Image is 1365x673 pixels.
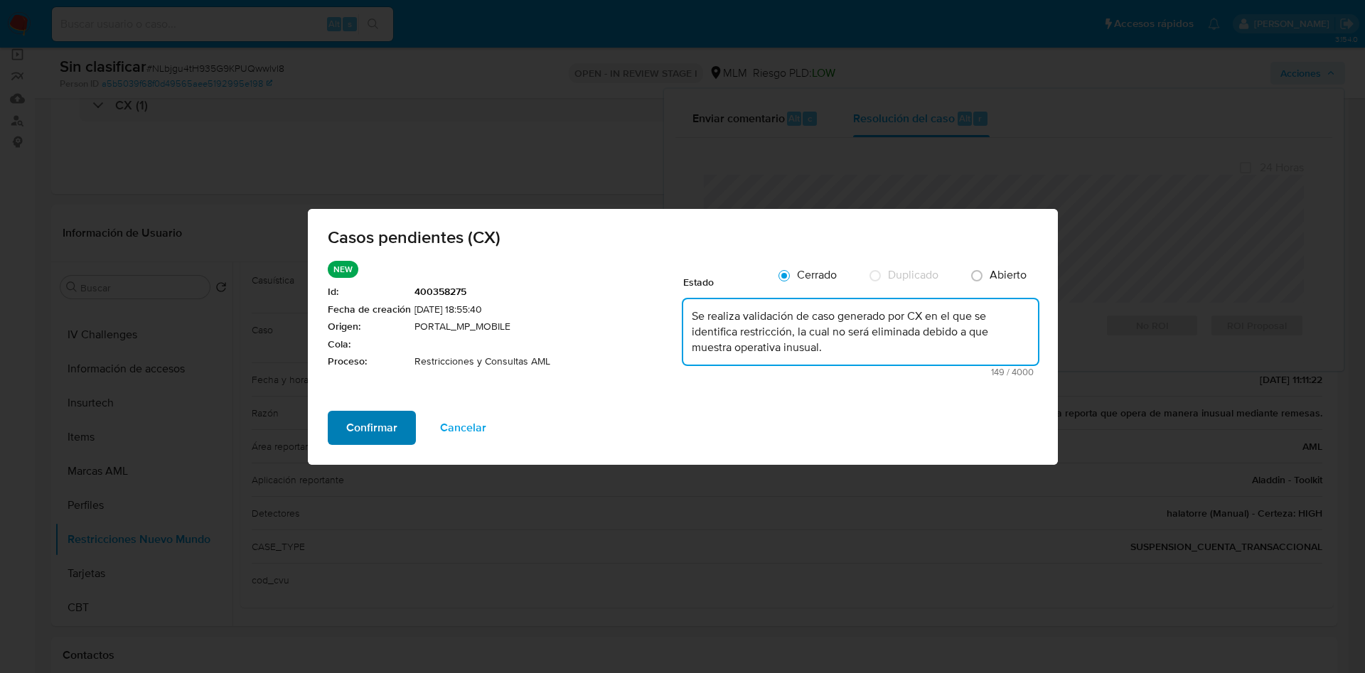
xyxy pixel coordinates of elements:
button: Confirmar [328,411,416,445]
textarea: Se realiza validación de caso generado por CX en el que se identifica restricción, la cual no ser... [683,299,1038,365]
span: Cerrado [797,266,837,283]
span: Confirmar [346,412,397,443]
span: Origen : [328,320,411,334]
span: Proceso : [328,355,411,369]
span: Casos pendientes (CX) [328,229,1038,246]
span: PORTAL_MP_MOBILE [414,320,683,334]
span: Restricciones y Consultas AML [414,355,683,369]
span: 400358275 [414,285,683,299]
p: NEW [328,261,358,278]
span: Abierto [990,266,1027,283]
button: Cancelar [422,411,505,445]
span: Fecha de creación [328,303,411,317]
span: [DATE] 18:55:40 [414,303,683,317]
div: Estado [683,261,769,296]
span: Id : [328,285,411,299]
span: Máximo 4000 caracteres [687,367,1034,377]
span: Cancelar [440,412,486,443]
span: Cola : [328,338,411,352]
